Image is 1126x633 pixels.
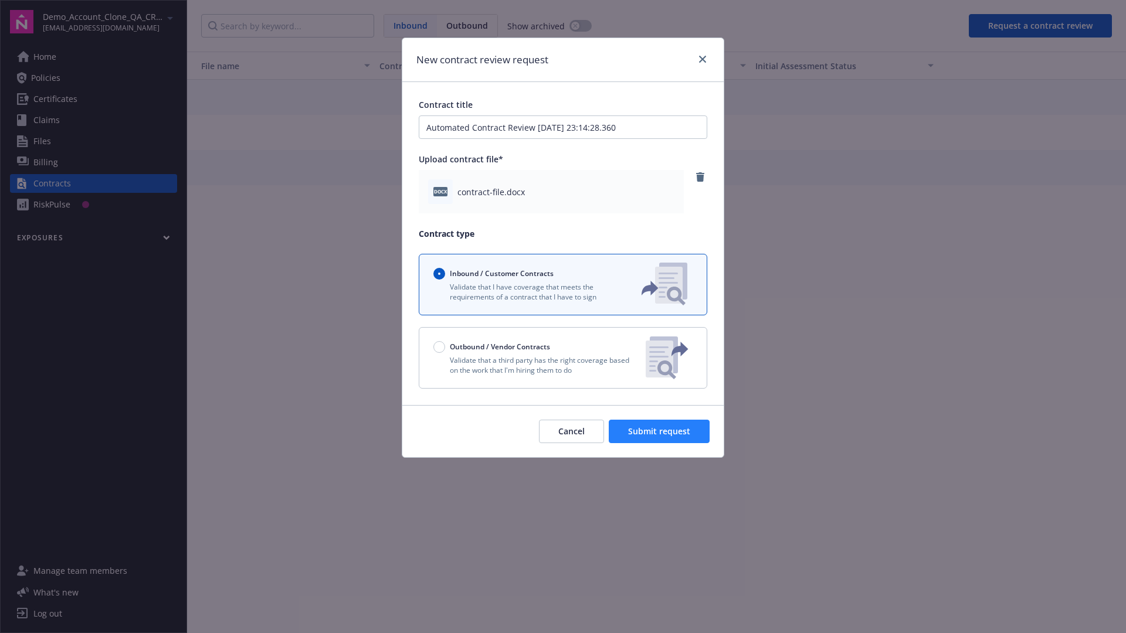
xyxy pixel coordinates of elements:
[419,99,473,110] span: Contract title
[693,170,707,184] a: remove
[433,268,445,280] input: Inbound / Customer Contracts
[539,420,604,443] button: Cancel
[433,341,445,353] input: Outbound / Vendor Contracts
[450,342,550,352] span: Outbound / Vendor Contracts
[609,420,710,443] button: Submit request
[457,186,525,198] span: contract-file.docx
[419,154,503,165] span: Upload contract file*
[419,115,707,139] input: Enter a title for this contract
[419,227,707,240] p: Contract type
[558,426,585,437] span: Cancel
[433,355,636,375] p: Validate that a third party has the right coverage based on the work that I'm hiring them to do
[433,282,622,302] p: Validate that I have coverage that meets the requirements of a contract that I have to sign
[416,52,548,67] h1: New contract review request
[450,268,554,278] span: Inbound / Customer Contracts
[628,426,690,437] span: Submit request
[419,254,707,315] button: Inbound / Customer ContractsValidate that I have coverage that meets the requirements of a contra...
[419,327,707,389] button: Outbound / Vendor ContractsValidate that a third party has the right coverage based on the work t...
[433,187,447,196] span: docx
[696,52,710,66] a: close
